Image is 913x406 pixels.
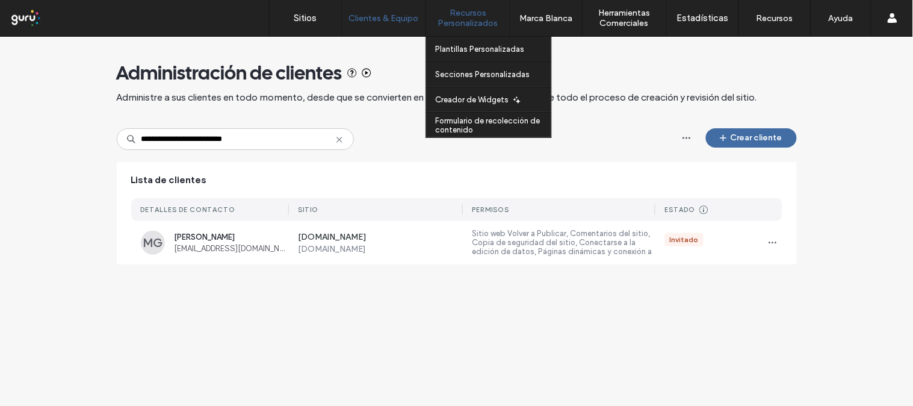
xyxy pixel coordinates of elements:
div: Estado [665,205,696,214]
span: [PERSON_NAME] [175,233,289,242]
label: Sitios [294,13,317,23]
label: Plantillas Personalizadas [435,45,524,54]
label: Estadísticas [677,13,729,23]
label: Recursos [757,13,793,23]
label: Marca Blanca [520,13,573,23]
a: Secciones Personalizadas [435,62,551,87]
a: Plantillas Personalizadas [435,37,551,61]
label: [DOMAIN_NAME] [299,232,463,244]
span: Administración de clientes [117,61,342,85]
span: Lista de clientes [131,173,207,187]
label: Secciones Personalizadas [435,70,530,79]
label: Formulario de recolección de contenido [435,116,551,134]
div: Permisos [472,205,510,214]
div: Sitio [299,205,319,214]
a: Creador de Widgets [435,87,551,112]
label: Clientes & Equipo [349,13,419,23]
div: MG [141,231,165,255]
label: Herramientas Comerciales [583,8,666,28]
label: Ayuda [829,13,853,23]
label: Recursos Personalizados [426,8,510,28]
label: Creador de Widgets [435,95,509,104]
span: [EMAIL_ADDRESS][DOMAIN_NAME] [175,244,289,253]
a: MG[PERSON_NAME][EMAIL_ADDRESS][DOMAIN_NAME][DOMAIN_NAME][DOMAIN_NAME]Sitio web Volver a Publicar,... [131,221,782,264]
span: Administre a sus clientes en todo momento, desde que se convierten en clientes potenciales y dura... [117,91,757,104]
label: Sitio web Volver a Publicar, Comentarios del sitio, Copia de seguridad del sitio, Conectarse a la... [472,229,655,257]
div: Invitado [670,234,699,245]
a: Formulario de recolección de contenido [435,113,551,137]
div: DETALLES DE CONTACTO [141,205,236,214]
span: Ayuda [26,8,59,19]
button: Crear cliente [706,128,797,148]
label: [DOMAIN_NAME] [299,244,463,254]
